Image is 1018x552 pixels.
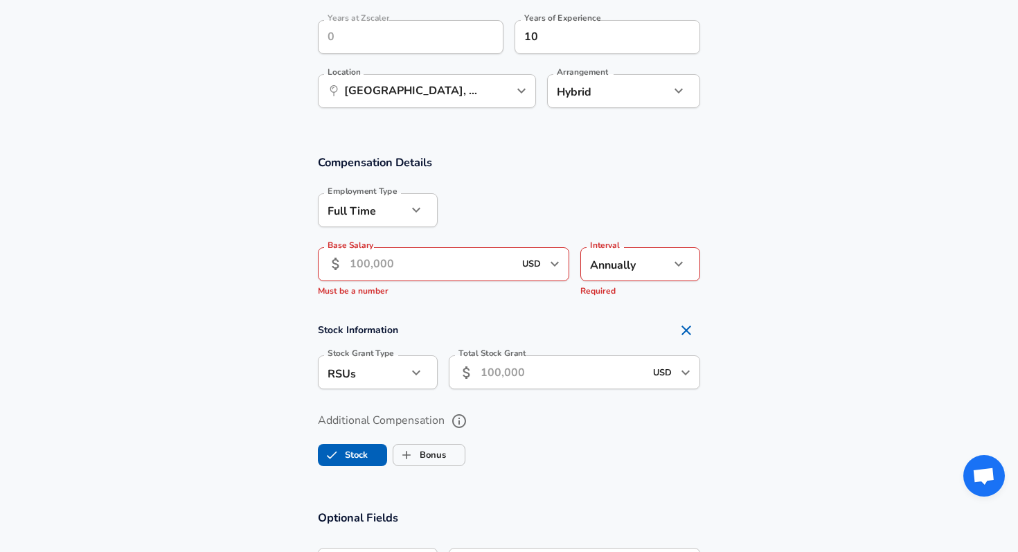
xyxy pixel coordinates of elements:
[318,409,700,433] label: Additional Compensation
[672,317,700,344] button: Remove Section
[318,317,700,344] h4: Stock Information
[318,285,389,296] span: Must be a number
[318,20,473,54] input: 0
[481,355,645,389] input: 100,000
[318,444,387,466] button: StockStock
[557,68,608,76] label: Arrangement
[649,362,677,383] input: USD
[318,355,407,389] div: RSUs
[545,254,564,274] button: Open
[328,241,373,249] label: Base Salary
[350,247,514,281] input: 100,000
[393,442,420,468] span: Bonus
[318,193,407,227] div: Full Time
[447,409,471,433] button: help
[580,285,616,296] span: Required
[524,14,600,22] label: Years of Experience
[328,68,360,76] label: Location
[328,349,394,357] label: Stock Grant Type
[393,442,446,468] label: Bonus
[515,20,670,54] input: 7
[547,74,649,108] div: Hybrid
[393,444,465,466] button: BonusBonus
[676,363,695,382] button: Open
[512,81,531,100] button: Open
[318,510,700,526] h3: Optional Fields
[590,241,620,249] label: Interval
[319,442,345,468] span: Stock
[318,154,700,170] h3: Compensation Details
[580,247,670,281] div: Annually
[328,187,398,195] label: Employment Type
[319,442,368,468] label: Stock
[328,14,389,22] label: Years at Zscaler
[518,253,546,275] input: USD
[963,455,1005,497] div: Open chat
[458,349,526,357] label: Total Stock Grant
